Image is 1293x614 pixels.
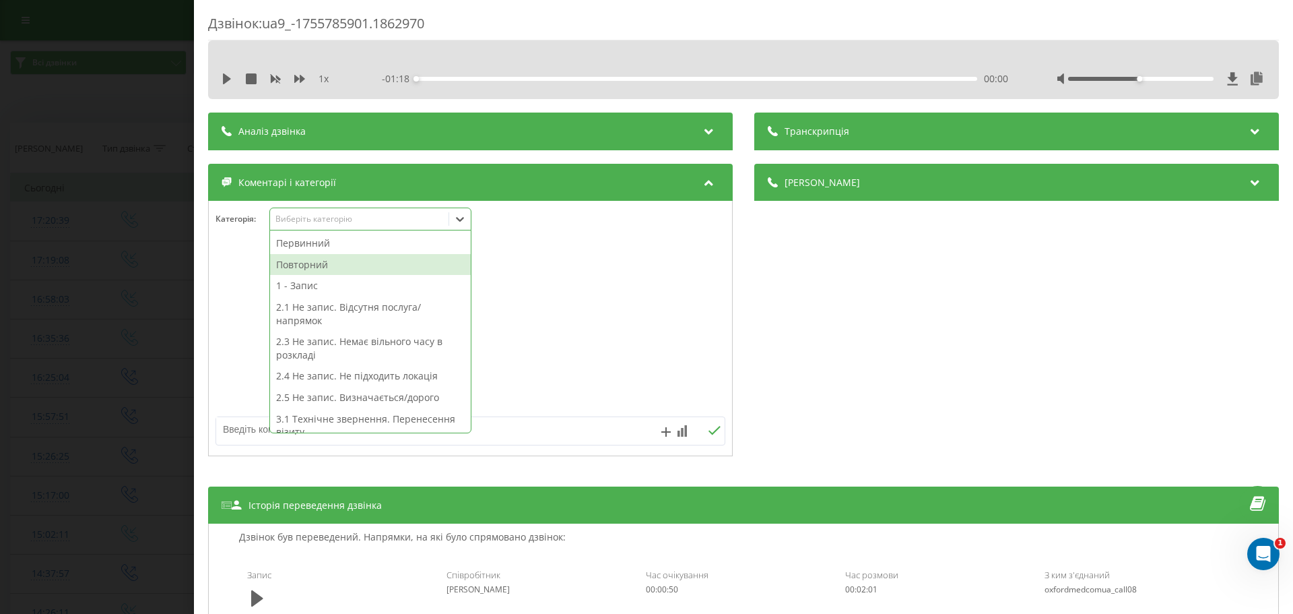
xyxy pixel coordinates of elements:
div: 1 - Запис [270,275,471,297]
span: Транскрипція [785,125,849,138]
span: 1 x [319,72,329,86]
div: Виберіть категорію [275,214,444,224]
span: 00:00 [984,72,1008,86]
div: oxfordmedcomua_call08 [1045,585,1240,594]
span: Співробітник [446,569,500,581]
h4: Категорія : [215,214,269,224]
div: 2.4 Не запис. Не підходить локація [270,365,471,387]
span: - 01:18 [382,72,416,86]
span: Аналіз дзвінка [238,125,306,138]
span: Запис [247,569,271,581]
div: Accessibility label [1137,76,1143,82]
div: 00:02:01 [845,585,1040,594]
div: Повторний [270,254,471,276]
div: Первинний [270,233,471,254]
p: Дзвінок був переведений. Напрямки, на які було спрямовано дзвінок: [236,530,569,544]
div: 2.3 Не запис. Немає вільного часу в розкладі [270,331,471,365]
div: [PERSON_NAME] [446,585,642,594]
span: З ким з'єднаний [1045,569,1110,581]
div: Дзвінок : ua9_-1755785901.1862970 [208,14,1279,40]
span: Коментарі і категорії [238,176,336,189]
span: [PERSON_NAME] [785,176,860,189]
div: Accessibility label [413,76,419,82]
span: Час розмови [845,569,898,581]
div: 2.1 Не запис. Відсутня послуга/напрямок [270,297,471,331]
div: 3.1 Технічне звернення. Перенесення візиту [270,408,471,443]
span: Час очікування [646,569,708,581]
div: 00:00:50 [646,585,841,594]
iframe: Intercom live chat [1247,538,1280,570]
div: 2.5 Не запис. Визначається/дорого [270,387,471,408]
span: 1 [1275,538,1286,549]
span: Історія переведення дзвінка [248,499,382,512]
